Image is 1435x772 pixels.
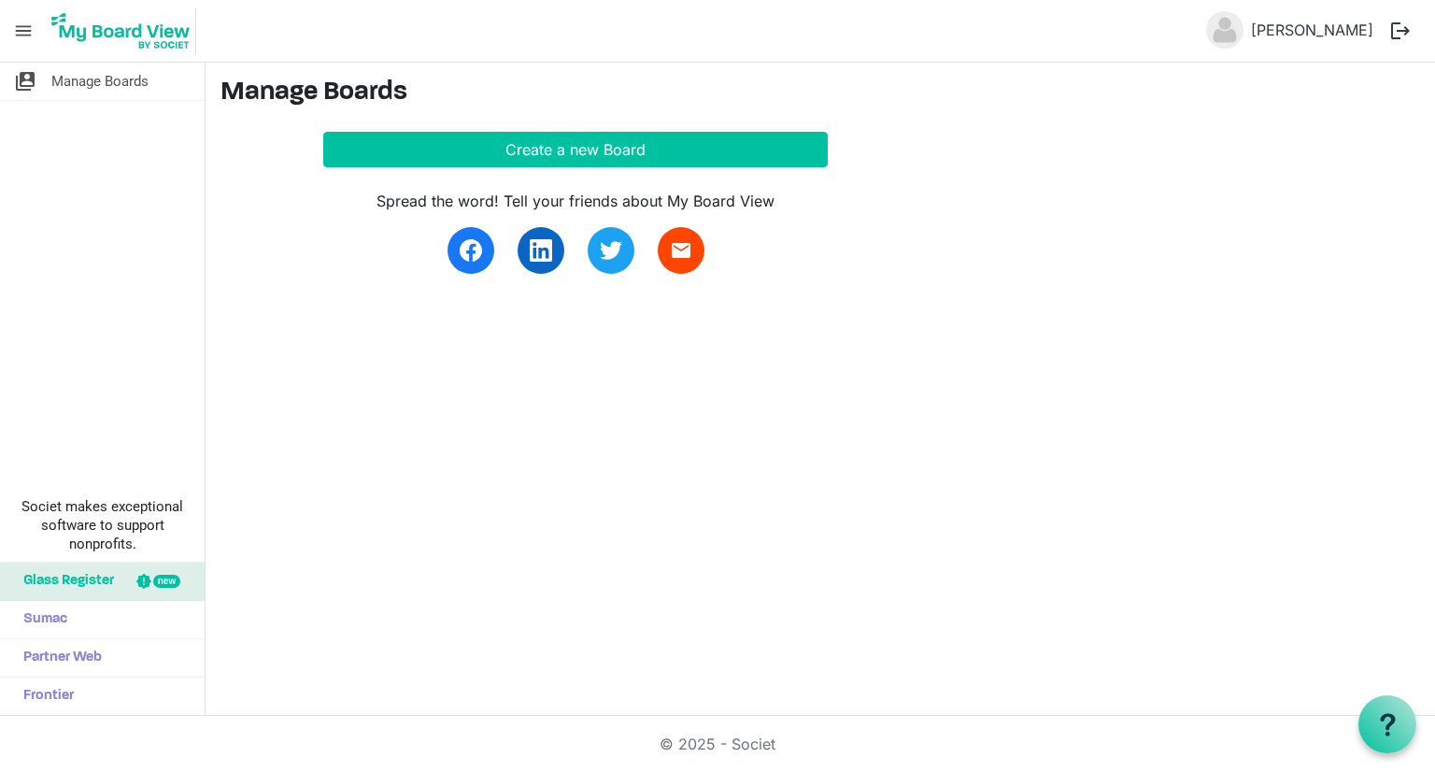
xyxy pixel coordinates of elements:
span: Partner Web [14,639,102,677]
button: logout [1381,11,1420,50]
span: Glass Register [14,563,114,600]
span: Societ makes exceptional software to support nonprofits. [8,497,196,553]
a: email [658,227,704,274]
span: Frontier [14,678,74,715]
img: My Board View Logo [46,7,196,54]
span: email [670,239,692,262]
a: © 2025 - Societ [660,735,775,753]
span: Manage Boards [51,63,149,100]
span: Sumac [14,601,67,638]
img: no-profile-picture.svg [1206,11,1243,49]
a: [PERSON_NAME] [1243,11,1381,49]
h3: Manage Boards [220,78,1420,109]
div: Spread the word! Tell your friends about My Board View [323,190,828,212]
img: twitter.svg [600,239,622,262]
div: new [153,575,180,588]
span: switch_account [14,63,36,100]
button: Create a new Board [323,132,828,167]
span: menu [6,13,41,49]
a: My Board View Logo [46,7,204,54]
img: facebook.svg [460,239,482,262]
img: linkedin.svg [530,239,552,262]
